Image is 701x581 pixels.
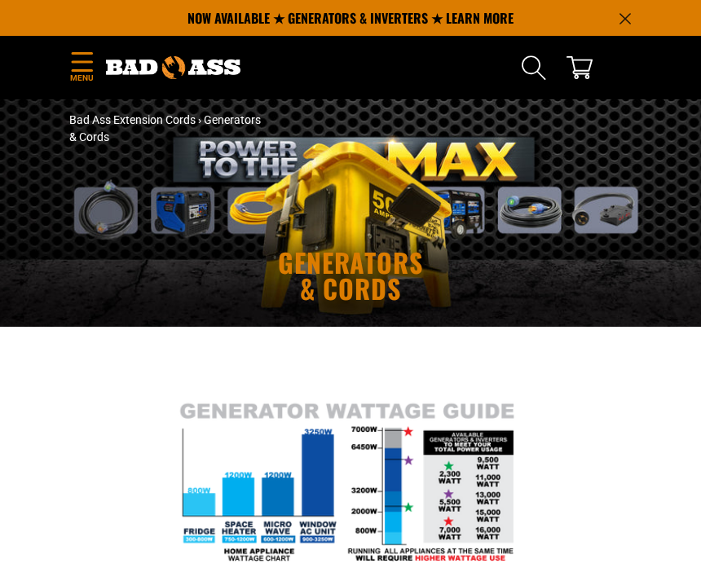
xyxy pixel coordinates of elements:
[69,72,94,84] span: Menu
[198,113,201,126] span: ›
[69,112,632,146] nav: breadcrumbs
[69,49,94,87] summary: Menu
[106,56,240,79] img: Bad Ass Extension Cords
[521,55,547,81] summary: Search
[69,113,196,126] a: Bad Ass Extension Cords
[69,249,632,302] h1: Generators & Cords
